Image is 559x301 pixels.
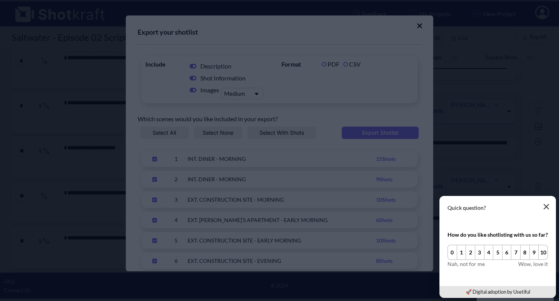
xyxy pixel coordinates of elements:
div: How do you like shotlisting with us so far? [448,231,548,239]
button: 7 [511,245,521,260]
span: Wow, love it [518,260,548,268]
a: 🚀 Digital adoption by Usetiful [466,289,530,295]
span: Nah, not for me [448,260,485,268]
button: 5 [493,245,502,260]
button: 3 [475,245,484,260]
p: Quick question? [448,204,548,212]
button: 4 [484,245,494,260]
div: Online [6,7,71,12]
button: 6 [502,245,512,260]
button: 2 [466,245,475,260]
button: 0 [448,245,457,260]
button: 8 [520,245,530,260]
button: 9 [529,245,539,260]
button: 1 [457,245,466,260]
button: 10 [538,245,548,260]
